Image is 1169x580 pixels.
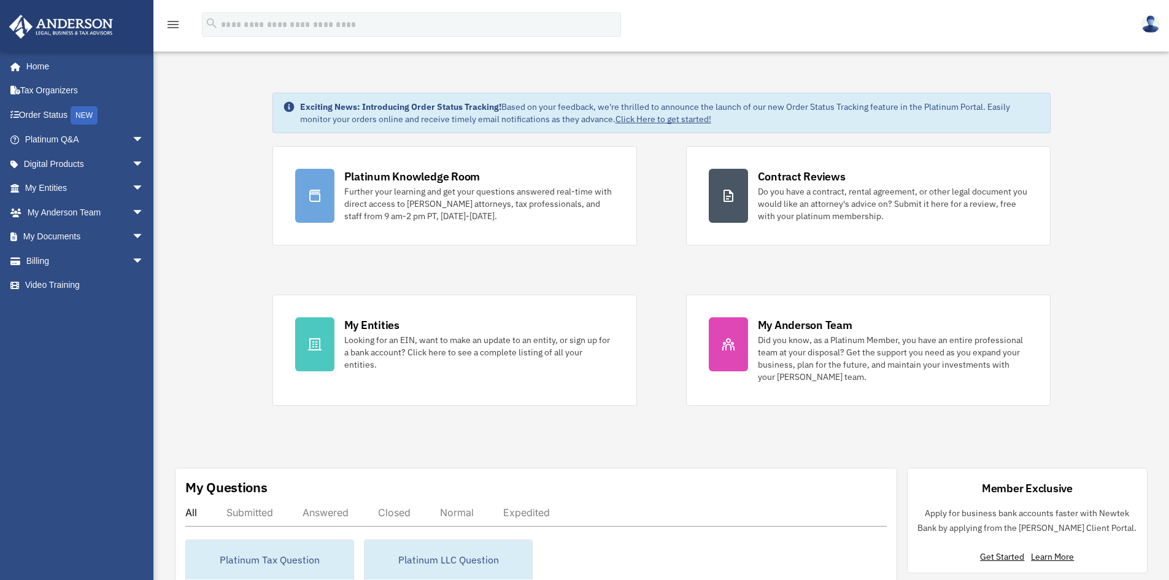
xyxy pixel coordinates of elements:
[503,506,550,519] div: Expedited
[344,185,614,222] div: Further your learning and get your questions answered real-time with direct access to [PERSON_NAM...
[9,152,163,176] a: Digital Productsarrow_drop_down
[132,225,156,250] span: arrow_drop_down
[132,152,156,177] span: arrow_drop_down
[132,176,156,201] span: arrow_drop_down
[9,273,163,298] a: Video Training
[917,506,1137,536] p: Apply for business bank accounts faster with Newtek Bank by applying from the [PERSON_NAME] Clien...
[758,317,852,333] div: My Anderson Team
[9,79,163,103] a: Tax Organizers
[344,169,480,184] div: Platinum Knowledge Room
[132,249,156,274] span: arrow_drop_down
[758,334,1028,383] div: Did you know, as a Platinum Member, you have an entire professional team at your disposal? Get th...
[440,506,474,519] div: Normal
[980,551,1029,562] a: Get Started
[185,506,197,519] div: All
[758,169,846,184] div: Contract Reviews
[205,17,218,30] i: search
[300,101,501,112] strong: Exciting News: Introducing Order Status Tracking!
[186,540,353,579] div: Platinum Tax Question
[272,295,637,406] a: My Entities Looking for an EIN, want to make an update to an entity, or sign up for a bank accoun...
[686,295,1051,406] a: My Anderson Team Did you know, as a Platinum Member, you have an entire professional team at your...
[9,176,163,201] a: My Entitiesarrow_drop_down
[303,506,349,519] div: Answered
[9,249,163,273] a: Billingarrow_drop_down
[344,317,399,333] div: My Entities
[982,481,1073,496] div: Member Exclusive
[1031,551,1074,562] a: Learn More
[9,225,163,249] a: My Documentsarrow_drop_down
[9,54,156,79] a: Home
[9,102,163,128] a: Order StatusNEW
[132,200,156,225] span: arrow_drop_down
[185,478,268,497] div: My Questions
[344,334,614,371] div: Looking for an EIN, want to make an update to an entity, or sign up for a bank account? Click her...
[365,540,532,579] div: Platinum LLC Question
[9,128,163,152] a: Platinum Q&Aarrow_drop_down
[132,128,156,153] span: arrow_drop_down
[9,200,163,225] a: My Anderson Teamarrow_drop_down
[166,17,180,32] i: menu
[686,146,1051,246] a: Contract Reviews Do you have a contract, rental agreement, or other legal document you would like...
[226,506,273,519] div: Submitted
[758,185,1028,222] div: Do you have a contract, rental agreement, or other legal document you would like an attorney's ad...
[272,146,637,246] a: Platinum Knowledge Room Further your learning and get your questions answered real-time with dire...
[1141,15,1160,33] img: User Pic
[615,114,711,125] a: Click Here to get started!
[300,101,1040,125] div: Based on your feedback, we're thrilled to announce the launch of our new Order Status Tracking fe...
[378,506,411,519] div: Closed
[166,21,180,32] a: menu
[71,106,98,125] div: NEW
[6,15,117,39] img: Anderson Advisors Platinum Portal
